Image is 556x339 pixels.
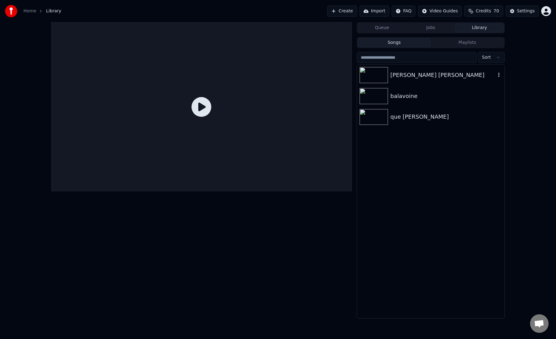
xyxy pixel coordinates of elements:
div: que [PERSON_NAME] [390,112,502,121]
div: Settings [517,8,535,14]
button: Library [455,23,504,32]
span: Credits [476,8,491,14]
button: Playlists [431,38,504,47]
div: [PERSON_NAME] [PERSON_NAME] [390,71,496,79]
img: youka [5,5,17,17]
a: Open chat [530,314,549,333]
nav: breadcrumb [23,8,61,14]
button: Jobs [406,23,455,32]
span: Sort [482,54,491,61]
button: Songs [358,38,431,47]
button: Video Guides [418,6,462,17]
button: Settings [506,6,539,17]
button: Credits70 [464,6,503,17]
button: Import [360,6,389,17]
button: Create [327,6,357,17]
div: balavoine [390,92,502,100]
span: Library [46,8,61,14]
button: FAQ [392,6,415,17]
button: Queue [358,23,406,32]
span: 70 [494,8,499,14]
a: Home [23,8,36,14]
